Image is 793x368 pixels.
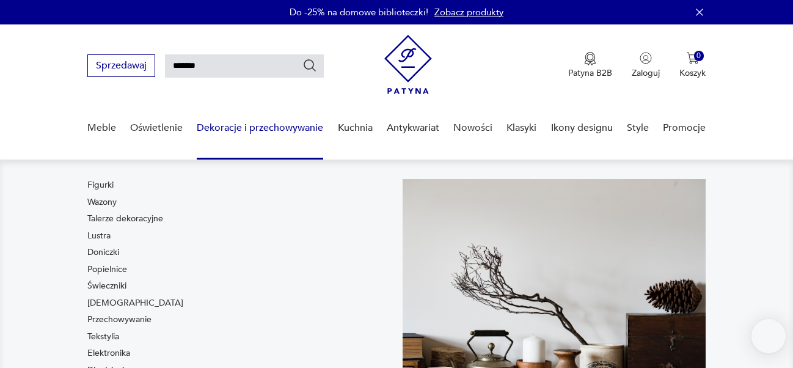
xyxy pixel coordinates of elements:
p: Koszyk [679,67,706,79]
button: Zaloguj [632,52,660,79]
img: Ikonka użytkownika [640,52,652,64]
a: Popielnice [87,263,127,276]
a: Dekoracje i przechowywanie [197,105,323,152]
img: Ikona koszyka [687,52,699,64]
p: Patyna B2B [568,67,612,79]
a: Doniczki [87,246,119,259]
a: Tekstylia [87,331,119,343]
button: Sprzedawaj [87,54,155,77]
p: Do -25% na domowe biblioteczki! [290,6,428,18]
a: Elektronika [87,347,130,359]
button: Szukaj [302,58,317,73]
a: Oświetlenie [130,105,183,152]
a: Zobacz produkty [434,6,503,18]
button: Patyna B2B [568,52,612,79]
a: [DEMOGRAPHIC_DATA] [87,297,183,309]
a: Sprzedawaj [87,62,155,71]
p: Zaloguj [632,67,660,79]
a: Ikony designu [551,105,613,152]
a: Świeczniki [87,280,126,292]
img: Ikona medalu [584,52,596,65]
a: Figurki [87,179,114,191]
a: Nowości [453,105,492,152]
a: Talerze dekoracyjne [87,213,163,225]
a: Ikona medaluPatyna B2B [568,52,612,79]
a: Antykwariat [387,105,439,152]
a: Promocje [663,105,706,152]
a: Klasyki [506,105,536,152]
a: Meble [87,105,116,152]
a: Wazony [87,196,117,208]
button: 0Koszyk [679,52,706,79]
a: Przechowywanie [87,314,152,326]
div: 0 [694,51,704,61]
iframe: Smartsupp widget button [751,319,786,353]
img: Patyna - sklep z meblami i dekoracjami vintage [384,35,432,94]
a: Kuchnia [338,105,373,152]
a: Style [627,105,649,152]
a: Lustra [87,230,111,242]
